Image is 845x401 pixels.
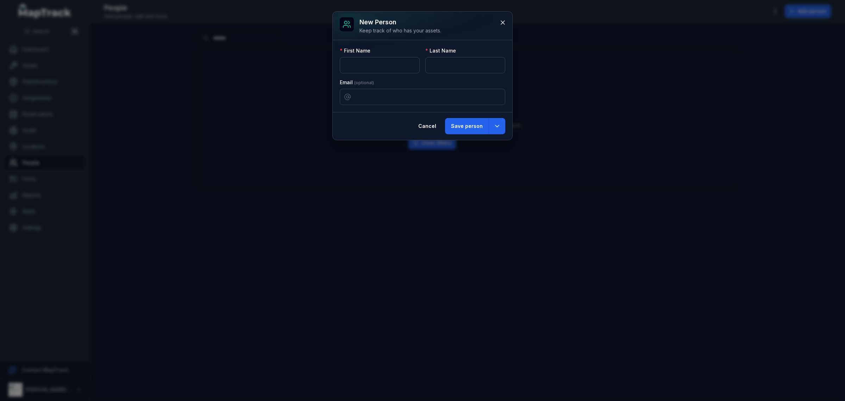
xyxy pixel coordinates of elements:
[412,118,442,134] button: Cancel
[445,118,489,134] button: Save person
[359,27,441,34] div: Keep track of who has your assets.
[340,79,374,86] label: Email
[359,17,441,27] h3: New person
[425,47,456,54] label: Last Name
[340,47,370,54] label: First Name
